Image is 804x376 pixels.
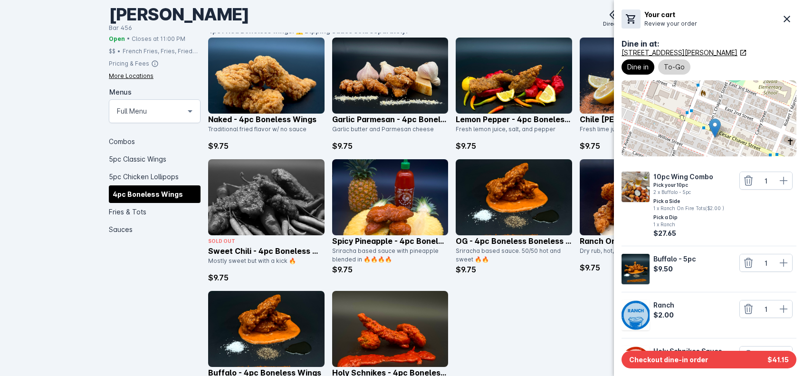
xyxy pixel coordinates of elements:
[757,258,775,268] div: 1
[653,228,724,238] div: $27.65
[653,205,724,212] div: 1 x Ranch On Fire Tots
[622,48,737,58] div: [STREET_ADDRESS][PERSON_NAME]
[653,198,724,205] div: Pick a Side
[757,350,775,360] div: 1
[653,214,724,221] div: Pick a Dip
[622,172,650,202] img: Catalog Item
[653,346,724,356] div: Holy Schnikes Sauce
[653,189,724,196] div: 2 x Buffalo - 5pc
[644,10,697,19] h6: Your cart
[664,61,685,73] span: To-Go
[653,310,676,320] div: $2.00
[622,254,650,284] img: Catalog Item
[767,355,789,365] span: $41.15
[622,300,650,330] img: Catalog Item
[709,118,721,138] img: Marker
[705,205,724,211] span: ($2.00 )
[644,19,697,28] p: Review your order
[629,355,708,365] span: Checkout dine-in order
[622,351,796,368] button: Checkout dine-in order$41.15
[622,38,796,49] div: Dine in at:
[653,264,698,274] div: $9.50
[757,304,775,314] div: 1
[653,300,676,310] div: Ranch
[627,61,649,73] span: Dine in
[653,221,724,228] div: 1 x Ranch
[622,58,796,77] mat-chip-listbox: Fulfillment
[653,182,724,189] div: Pick your 10pc
[653,254,698,264] div: Buffalo - 5pc
[653,172,724,182] div: 10pc Wing Combo
[757,176,775,186] div: 1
